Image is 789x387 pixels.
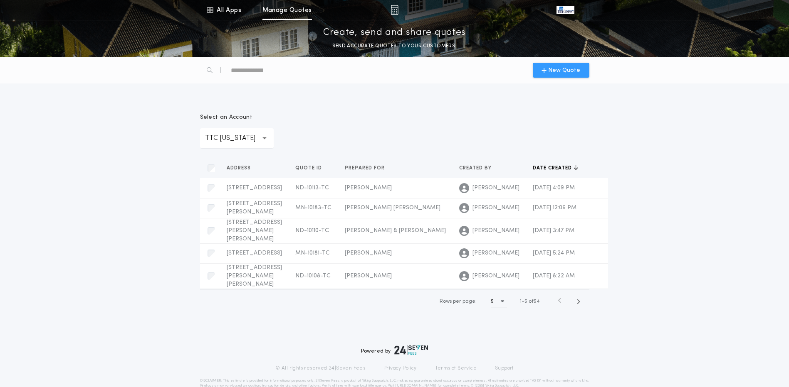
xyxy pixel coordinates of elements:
p: Select an Account [200,113,274,122]
span: [DATE] 12:06 PM [533,205,576,211]
span: [DATE] 4:09 PM [533,185,575,191]
span: 5 [524,299,527,304]
span: ND-10110-TC [295,228,329,234]
span: Created by [459,165,493,171]
p: Create, send and share quotes [323,26,466,39]
img: img [391,5,398,15]
span: [PERSON_NAME] [472,184,519,192]
button: New Quote [533,63,589,78]
span: [PERSON_NAME] [472,249,519,257]
span: Prepared for [345,165,386,171]
span: [PERSON_NAME] [345,273,392,279]
span: [DATE] 8:22 AM [533,273,575,279]
span: [PERSON_NAME] & [PERSON_NAME] [345,228,446,234]
div: Powered by [361,345,428,355]
button: Quote ID [295,164,328,172]
button: 5 [491,295,507,308]
button: TTC [US_STATE] [200,128,274,148]
span: of 54 [529,298,539,305]
span: [STREET_ADDRESS] [227,185,282,191]
p: SEND ACCURATE QUOTES TO YOUR CUSTOMERS. [332,42,456,50]
span: [STREET_ADDRESS][PERSON_NAME][PERSON_NAME] [227,219,282,242]
span: New Quote [548,66,580,75]
span: Address [227,165,252,171]
a: Terms of Service [435,365,477,372]
img: vs-icon [557,6,574,14]
span: [PERSON_NAME] [472,204,519,212]
span: 1 [520,299,522,304]
a: Privacy Policy [383,365,417,372]
span: Quote ID [295,165,324,171]
button: Created by [459,164,498,172]
span: [PERSON_NAME] [PERSON_NAME] [345,205,440,211]
p: © All rights reserved. 24|Seven Fees [275,365,365,372]
a: Support [495,365,514,372]
span: [PERSON_NAME] [472,227,519,235]
span: Date created [533,165,574,171]
span: MN-10181-TC [295,250,330,256]
button: Address [227,164,257,172]
span: Rows per page: [440,299,477,304]
span: [DATE] 3:47 PM [533,228,574,234]
span: [PERSON_NAME] [472,272,519,280]
span: ND-10108-TC [295,273,331,279]
span: MN-10183-TC [295,205,331,211]
span: [STREET_ADDRESS][PERSON_NAME][PERSON_NAME] [227,265,282,287]
span: [PERSON_NAME] [345,250,392,256]
span: ND-10113-TC [295,185,329,191]
h1: 5 [491,297,494,306]
button: Date created [533,164,578,172]
span: [STREET_ADDRESS] [227,250,282,256]
p: TTC [US_STATE] [205,133,269,143]
span: [PERSON_NAME] [345,185,392,191]
img: logo [394,345,428,355]
span: [DATE] 5:24 PM [533,250,575,256]
span: [STREET_ADDRESS][PERSON_NAME] [227,201,282,215]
